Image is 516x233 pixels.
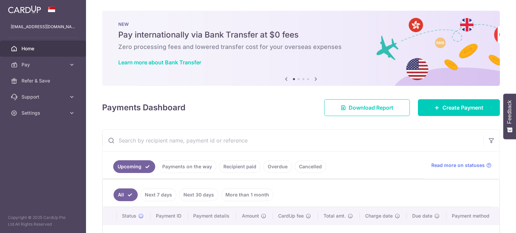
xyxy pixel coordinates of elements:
h5: Pay internationally via Bank Transfer at $0 fees [118,30,484,40]
th: Payment ID [150,207,188,225]
a: Payments on the way [158,160,216,173]
input: Search by recipient name, payment id or reference [102,130,483,151]
img: CardUp [8,5,41,13]
span: Download Report [349,104,393,112]
span: Amount [242,213,259,219]
span: CardUp fee [278,213,304,219]
a: Create Payment [418,99,500,116]
a: Learn more about Bank Transfer [118,59,201,66]
span: Charge date [365,213,393,219]
a: All [114,188,138,201]
span: Read more on statuses [431,162,485,169]
a: Next 7 days [140,188,176,201]
span: Settings [21,110,66,116]
span: Create Payment [442,104,483,112]
a: Overdue [263,160,292,173]
button: Feedback - Show survey [503,94,516,139]
h6: Zero processing fees and lowered transfer cost for your overseas expenses [118,43,484,51]
p: [EMAIL_ADDRESS][DOMAIN_NAME] [11,23,75,30]
a: Read more on statuses [431,162,491,169]
a: More than 1 month [221,188,273,201]
a: Download Report [324,99,410,116]
img: Bank transfer banner [102,11,500,86]
a: Cancelled [295,160,326,173]
a: Next 30 days [179,188,218,201]
a: Upcoming [113,160,155,173]
span: Total amt. [324,213,346,219]
p: NEW [118,21,484,27]
span: Pay [21,61,66,68]
span: Home [21,45,66,52]
span: Support [21,94,66,100]
span: Due date [412,213,432,219]
a: Recipient paid [219,160,261,173]
span: Refer & Save [21,77,66,84]
h4: Payments Dashboard [102,102,185,114]
th: Payment details [188,207,236,225]
th: Payment method [446,207,499,225]
span: Feedback [507,100,513,124]
span: Status [122,213,136,219]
